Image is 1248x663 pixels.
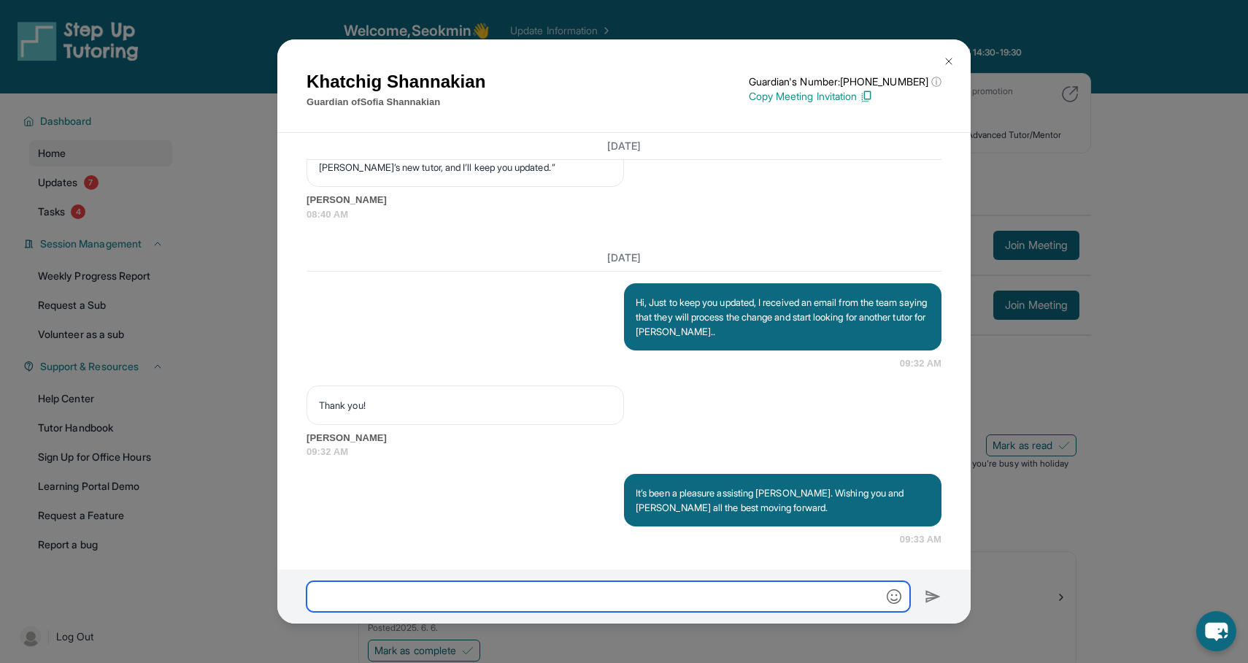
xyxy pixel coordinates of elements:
button: chat-button [1196,611,1236,651]
p: Copy Meeting Invitation [749,89,941,104]
span: [PERSON_NAME] [307,431,941,445]
h3: [DATE] [307,139,941,153]
img: Send icon [925,588,941,605]
img: Copy Icon [860,90,873,103]
span: [PERSON_NAME] [307,193,941,207]
h1: Khatchig Shannakian [307,69,485,95]
p: It’s been a pleasure assisting [PERSON_NAME]. Wishing you and [PERSON_NAME] all the best moving f... [636,486,930,515]
span: 09:32 AM [307,445,941,459]
h3: [DATE] [307,250,941,265]
img: Emoji [887,589,901,604]
span: 09:33 AM [900,532,941,547]
span: 09:32 AM [900,356,941,371]
span: 08:40 AM [307,207,941,222]
img: Close Icon [943,55,955,67]
p: Thank you! [319,398,612,413]
p: Hi, Just to keep you updated, I received an email from the team saying that they will process the... [636,295,930,339]
span: ⓘ [931,74,941,89]
p: Guardian of Sofia Shannakian [307,95,485,110]
p: Guardian's Number: [PHONE_NUMBER] [749,74,941,89]
p: ​❤️​ to “ Understood. I’ve also contacted the person in charge about [PERSON_NAME]’s new tutor, a... [319,145,612,175]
